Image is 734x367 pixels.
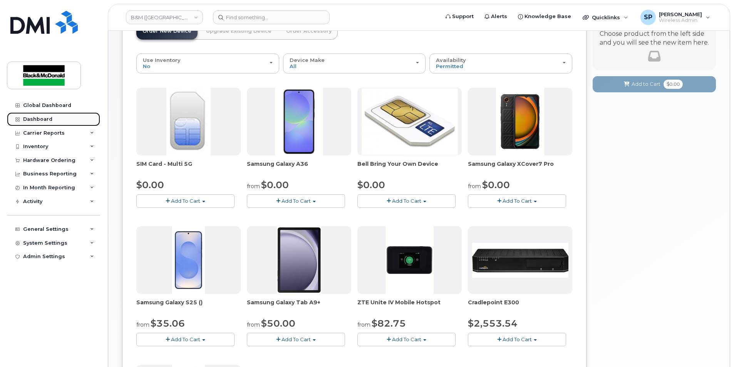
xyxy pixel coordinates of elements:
[659,11,702,17] span: [PERSON_NAME]
[247,194,345,208] button: Add To Cart
[171,198,200,204] span: Add To Cart
[496,88,545,155] img: phone23879.JPG
[290,57,325,63] span: Device Make
[491,13,507,20] span: Alerts
[362,88,458,155] img: phone23274.JPG
[136,23,198,40] a: Order New Device
[600,30,709,47] p: Choose product from the left side and you will see the new item here.
[143,57,181,63] span: Use Inventory
[632,80,660,88] span: Add to Cart
[468,194,566,208] button: Add To Cart
[468,183,481,190] small: from
[151,318,185,329] span: $35.06
[429,53,572,73] button: Availability Permitted
[166,88,210,155] img: 00D627D4-43E9-49B7-A367-2C99342E128C.jpg
[577,10,633,25] div: Quicklinks
[472,243,568,278] img: phone23700.JPG
[277,226,321,294] img: phone23884.JPG
[247,183,260,190] small: from
[385,226,434,294] img: phone23268.JPG
[136,194,235,208] button: Add To Cart
[357,321,370,328] small: from
[664,80,683,89] span: $0.00
[357,299,462,314] div: ZTE Unite IV Mobile Hotspot
[283,53,426,73] button: Device Make All
[593,76,716,92] button: Add to Cart $0.00
[513,9,576,24] a: Knowledge Base
[635,10,716,25] div: Spencer Pearson
[126,10,203,24] a: B&M (Atlantic Region)
[247,299,351,314] div: Samsung Galaxy Tab A9+
[392,336,421,342] span: Add To Cart
[357,194,456,208] button: Add To Cart
[143,63,150,69] span: No
[525,13,571,20] span: Knowledge Base
[200,23,278,40] a: Upgrade Existing Device
[592,14,620,20] span: Quicklinks
[261,318,295,329] span: $50.00
[357,333,456,346] button: Add To Cart
[247,321,260,328] small: from
[479,9,513,24] a: Alerts
[136,299,241,314] div: Samsung Galaxy S25 ()
[136,53,279,73] button: Use Inventory No
[436,63,463,69] span: Permitted
[213,10,330,24] input: Find something...
[261,179,289,190] span: $0.00
[503,198,532,204] span: Add To Cart
[136,160,241,175] div: SIM Card - Multi 5G
[659,17,702,23] span: Wireless Admin
[275,88,323,155] img: phone23886.JPG
[136,333,235,346] button: Add To Cart
[468,160,572,175] div: Samsung Galaxy XCover7 Pro
[247,160,351,175] div: Samsung Galaxy A36
[282,336,311,342] span: Add To Cart
[136,321,149,328] small: from
[392,198,421,204] span: Add To Cart
[644,13,652,22] span: SP
[468,333,566,346] button: Add To Cart
[468,318,518,329] span: $2,553.54
[440,9,479,24] a: Support
[172,226,205,294] img: phone23817.JPG
[468,299,572,314] div: Cradlepoint E300
[357,160,462,175] div: Bell Bring Your Own Device
[136,179,164,190] span: $0.00
[372,318,406,329] span: $82.75
[282,198,311,204] span: Add To Cart
[436,57,466,63] span: Availability
[503,336,532,342] span: Add To Cart
[482,179,510,190] span: $0.00
[357,179,385,190] span: $0.00
[452,13,474,20] span: Support
[171,336,200,342] span: Add To Cart
[280,23,338,40] a: Order Accessory
[247,333,345,346] button: Add To Cart
[290,63,297,69] span: All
